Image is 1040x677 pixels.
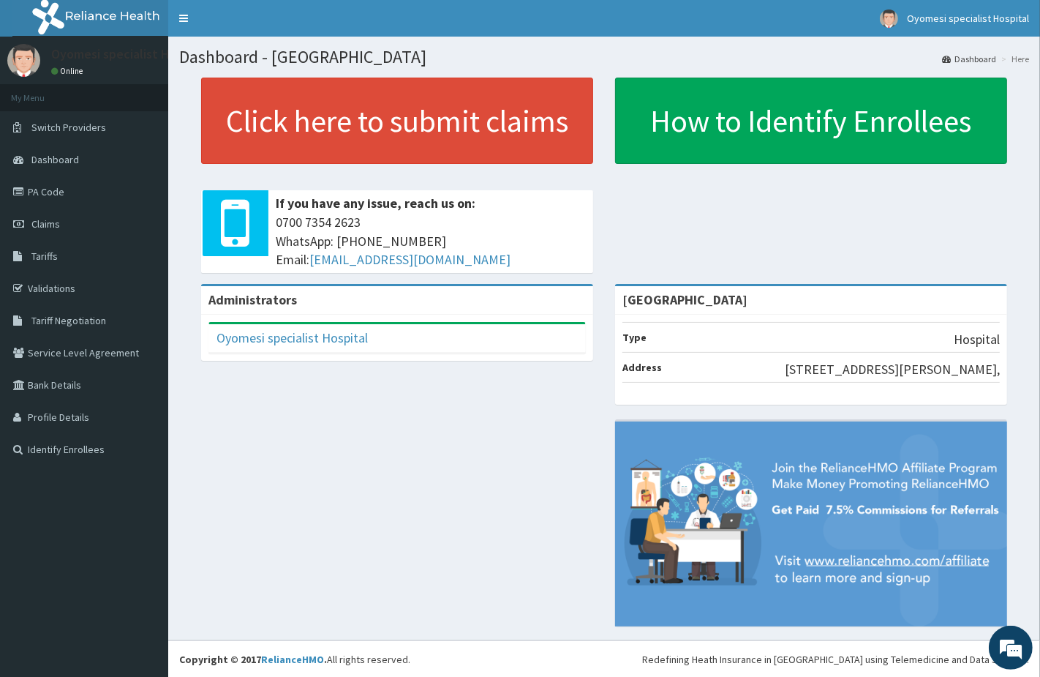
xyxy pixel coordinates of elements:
[85,184,202,332] span: We're online!
[179,48,1029,67] h1: Dashboard - [GEOGRAPHIC_DATA]
[880,10,898,28] img: User Image
[216,329,368,346] a: Oyomesi specialist Hospital
[907,12,1029,25] span: Oyomesi specialist Hospital
[27,73,59,110] img: d_794563401_company_1708531726252_794563401
[51,66,86,76] a: Online
[785,360,1000,379] p: [STREET_ADDRESS][PERSON_NAME],
[7,44,40,77] img: User Image
[240,7,275,42] div: Minimize live chat window
[622,361,662,374] b: Address
[615,422,1007,627] img: provider-team-banner.png
[31,217,60,231] span: Claims
[622,291,747,308] strong: [GEOGRAPHIC_DATA]
[642,652,1029,667] div: Redefining Heath Insurance in [GEOGRAPHIC_DATA] using Telemedicine and Data Science!
[954,330,1000,349] p: Hospital
[31,314,106,327] span: Tariff Negotiation
[276,195,475,212] b: If you have any issue, reach us on:
[51,48,209,61] p: Oyomesi specialist Hospital
[31,250,58,263] span: Tariffs
[208,291,297,308] b: Administrators
[998,53,1029,65] li: Here
[276,213,586,269] span: 0700 7354 2623 WhatsApp: [PHONE_NUMBER] Email:
[76,82,246,101] div: Chat with us now
[942,53,996,65] a: Dashboard
[31,121,106,134] span: Switch Providers
[7,400,279,451] textarea: Type your message and hit 'Enter'
[622,331,647,344] b: Type
[31,153,79,166] span: Dashboard
[309,251,510,268] a: [EMAIL_ADDRESS][DOMAIN_NAME]
[201,78,593,164] a: Click here to submit claims
[261,653,324,666] a: RelianceHMO
[179,653,327,666] strong: Copyright © 2017 .
[615,78,1007,164] a: How to Identify Enrollees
